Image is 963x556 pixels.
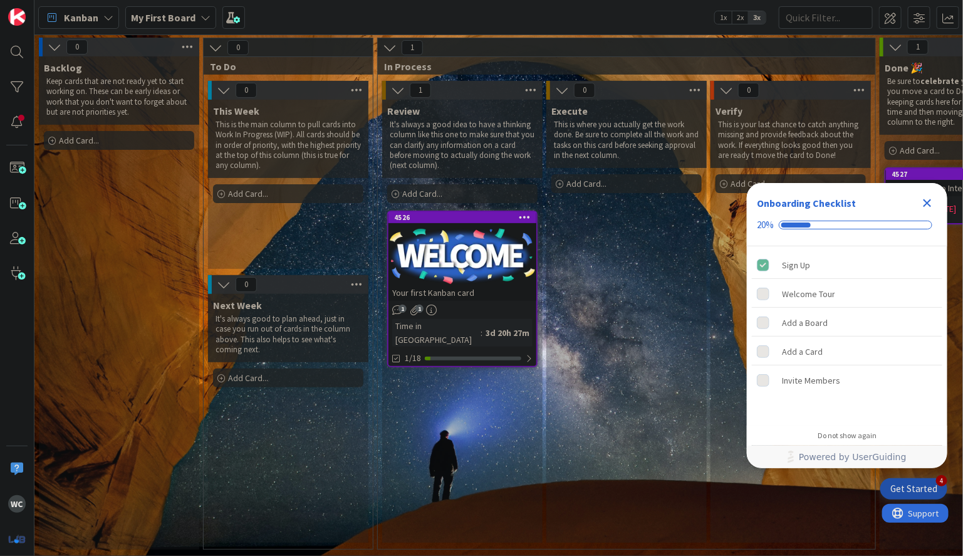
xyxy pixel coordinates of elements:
[936,475,947,486] div: 4
[8,495,26,513] div: WC
[8,8,26,26] img: Visit kanbanzone.com
[213,299,262,312] span: Next Week
[782,373,840,388] div: Invite Members
[752,367,942,394] div: Invite Members is incomplete.
[390,120,535,170] p: It's always a good idea to have a thinking column like this one to make sure that you can clarify...
[715,11,732,24] span: 1x
[210,60,357,73] span: To Do
[752,251,942,279] div: Sign Up is complete.
[388,212,536,223] div: 4526
[731,178,771,189] span: Add Card...
[131,11,195,24] b: My First Board
[907,39,929,55] span: 1
[236,277,257,292] span: 0
[747,446,947,468] div: Footer
[388,285,536,301] div: Your first Kanban card
[747,183,947,468] div: Checklist Container
[757,219,937,231] div: Checklist progress: 20%
[228,372,268,384] span: Add Card...
[818,431,877,441] div: Do not show again
[718,120,863,160] p: This is your last chance to catch anything missing and provide feedback about the work. If everyt...
[398,305,407,313] span: 1
[799,449,907,464] span: Powered by UserGuiding
[388,212,536,301] div: 4526Your first Kanban card
[757,196,856,211] div: Onboarding Checklist
[405,352,421,365] span: 1/18
[228,188,268,199] span: Add Card...
[752,338,942,365] div: Add a Card is incomplete.
[551,105,588,117] span: Execute
[890,483,937,495] div: Get Started
[384,60,860,73] span: In Process
[782,315,828,330] div: Add a Board
[716,105,742,117] span: Verify
[236,83,257,98] span: 0
[574,83,595,98] span: 0
[880,478,947,500] div: Open Get Started checklist, remaining modules: 4
[213,105,259,117] span: This Week
[64,10,98,25] span: Kanban
[44,61,82,74] span: Backlog
[749,11,766,24] span: 3x
[752,309,942,337] div: Add a Board is incomplete.
[415,305,424,313] span: 1
[782,344,823,359] div: Add a Card
[26,2,57,17] span: Support
[779,6,873,29] input: Quick Filter...
[8,530,26,548] img: avatar
[885,61,923,74] span: Done 🎉
[66,39,88,55] span: 0
[46,76,192,117] p: Keep cards that are not ready yet to start working on. These can be early ideas or work that you ...
[782,286,835,302] div: Welcome Tour
[757,219,774,231] div: 20%
[227,40,249,55] span: 0
[387,105,420,117] span: Review
[402,40,423,55] span: 1
[753,446,941,468] a: Powered by UserGuiding
[482,326,533,340] div: 3d 20h 27m
[900,145,940,156] span: Add Card...
[402,188,442,199] span: Add Card...
[747,246,947,422] div: Checklist items
[387,211,538,367] a: 4526Your first Kanban cardTime in [GEOGRAPHIC_DATA]:3d 20h 27m1/18
[782,258,810,273] div: Sign Up
[738,83,759,98] span: 0
[566,178,606,189] span: Add Card...
[917,193,937,213] div: Close Checklist
[216,314,361,355] p: It's always good to plan ahead, just in case you run out of cards in the column above. This also ...
[216,120,361,170] p: This is the main column to pull cards into Work In Progress (WIP). All cards should be in order o...
[392,319,481,347] div: Time in [GEOGRAPHIC_DATA]
[394,213,536,222] div: 4526
[481,326,482,340] span: :
[732,11,749,24] span: 2x
[59,135,99,146] span: Add Card...
[752,280,942,308] div: Welcome Tour is incomplete.
[410,83,431,98] span: 1
[554,120,699,160] p: This is where you actually get the work done. Be sure to complete all the work and tasks on this ...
